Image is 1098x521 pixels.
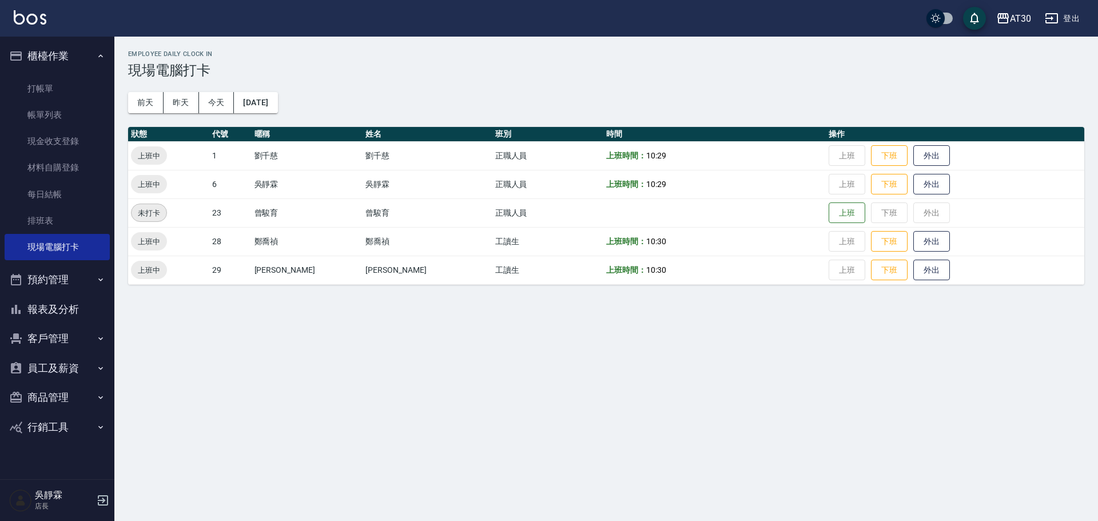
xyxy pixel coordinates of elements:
[5,75,110,102] a: 打帳單
[871,260,908,281] button: 下班
[492,141,604,170] td: 正職人員
[199,92,234,113] button: 今天
[5,265,110,295] button: 預約管理
[826,127,1084,142] th: 操作
[131,264,167,276] span: 上班中
[363,127,492,142] th: 姓名
[5,181,110,208] a: 每日結帳
[913,145,950,166] button: 外出
[14,10,46,25] img: Logo
[5,41,110,71] button: 櫃檯作業
[252,141,363,170] td: 劉千慈
[35,501,93,511] p: 店長
[131,178,167,190] span: 上班中
[363,170,492,198] td: 吳靜霖
[132,207,166,219] span: 未打卡
[963,7,986,30] button: save
[5,353,110,383] button: 員工及薪資
[5,128,110,154] a: 現金收支登錄
[164,92,199,113] button: 昨天
[363,198,492,227] td: 曾駿育
[209,141,252,170] td: 1
[646,151,666,160] span: 10:29
[35,490,93,501] h5: 吳靜霖
[646,237,666,246] span: 10:30
[492,170,604,198] td: 正職人員
[363,256,492,284] td: [PERSON_NAME]
[492,198,604,227] td: 正職人員
[913,260,950,281] button: 外出
[5,154,110,181] a: 材料自購登錄
[5,234,110,260] a: 現場電腦打卡
[252,127,363,142] th: 暱稱
[1010,11,1031,26] div: AT30
[913,174,950,195] button: 外出
[363,141,492,170] td: 劉千慈
[871,231,908,252] button: 下班
[5,208,110,234] a: 排班表
[646,265,666,275] span: 10:30
[128,127,209,142] th: 狀態
[209,170,252,198] td: 6
[646,180,666,189] span: 10:29
[5,412,110,442] button: 行銷工具
[992,7,1036,30] button: AT30
[606,151,646,160] b: 上班時間：
[128,50,1084,58] h2: Employee Daily Clock In
[5,295,110,324] button: 報表及分析
[252,227,363,256] td: 鄭喬禎
[5,383,110,412] button: 商品管理
[871,145,908,166] button: 下班
[5,102,110,128] a: 帳單列表
[492,227,604,256] td: 工讀生
[209,256,252,284] td: 29
[252,198,363,227] td: 曾駿育
[5,324,110,353] button: 客戶管理
[871,174,908,195] button: 下班
[603,127,826,142] th: 時間
[128,62,1084,78] h3: 現場電腦打卡
[913,231,950,252] button: 外出
[131,150,167,162] span: 上班中
[209,227,252,256] td: 28
[252,170,363,198] td: 吳靜霖
[234,92,277,113] button: [DATE]
[131,236,167,248] span: 上班中
[363,227,492,256] td: 鄭喬禎
[606,237,646,246] b: 上班時間：
[492,127,604,142] th: 班別
[606,180,646,189] b: 上班時間：
[209,127,252,142] th: 代號
[492,256,604,284] td: 工讀生
[1040,8,1084,29] button: 登出
[128,92,164,113] button: 前天
[209,198,252,227] td: 23
[9,489,32,512] img: Person
[606,265,646,275] b: 上班時間：
[829,202,865,224] button: 上班
[252,256,363,284] td: [PERSON_NAME]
